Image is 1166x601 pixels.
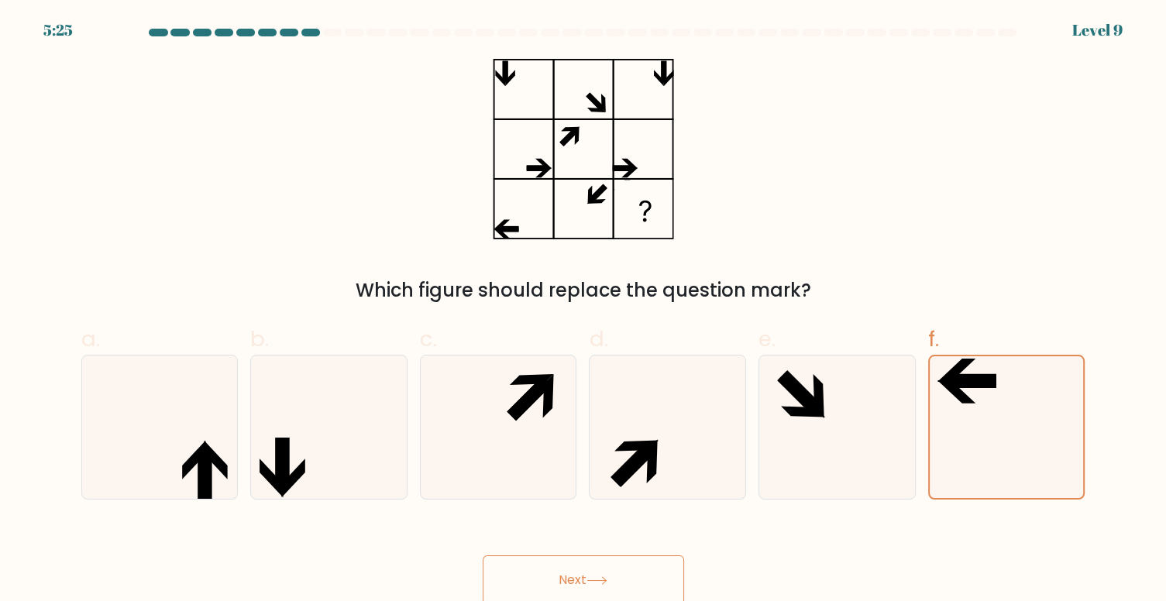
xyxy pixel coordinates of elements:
div: Which figure should replace the question mark? [91,276,1076,304]
span: b. [250,324,269,354]
div: Level 9 [1072,19,1123,42]
div: 5:25 [43,19,73,42]
span: d. [589,324,607,354]
span: e. [758,324,776,354]
span: a. [81,324,100,354]
span: c. [420,324,437,354]
span: f. [928,324,939,354]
